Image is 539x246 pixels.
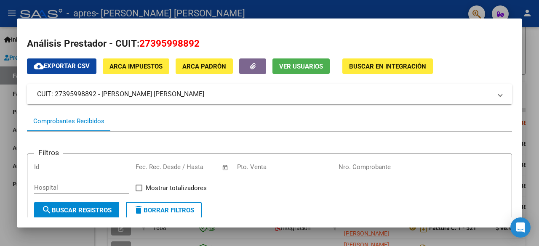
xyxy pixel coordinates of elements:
[342,58,433,74] button: Buscar en Integración
[349,63,426,70] span: Buscar en Integración
[34,61,44,71] mat-icon: cloud_download
[146,183,207,193] span: Mostrar totalizadores
[272,58,330,74] button: Ver Usuarios
[34,147,63,158] h3: Filtros
[182,63,226,70] span: ARCA Padrón
[27,84,512,104] mat-expansion-panel-header: CUIT: 27395998892 - [PERSON_NAME] [PERSON_NAME]
[126,202,202,219] button: Borrar Filtros
[279,63,323,70] span: Ver Usuarios
[34,202,119,219] button: Buscar Registros
[42,206,112,214] span: Buscar Registros
[27,37,512,51] h2: Análisis Prestador - CUIT:
[33,116,104,126] div: Comprobantes Recibidos
[139,38,200,49] span: 27395998892
[42,205,52,215] mat-icon: search
[510,217,531,238] div: Open Intercom Messenger
[27,58,96,74] button: Exportar CSV
[133,205,144,215] mat-icon: delete
[177,163,218,171] input: Fecha fin
[136,163,170,171] input: Fecha inicio
[103,58,169,74] button: ARCA Impuestos
[34,62,90,70] span: Exportar CSV
[133,206,194,214] span: Borrar Filtros
[221,163,230,172] button: Open calendar
[176,58,233,74] button: ARCA Padrón
[37,89,492,99] mat-panel-title: CUIT: 27395998892 - [PERSON_NAME] [PERSON_NAME]
[109,63,163,70] span: ARCA Impuestos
